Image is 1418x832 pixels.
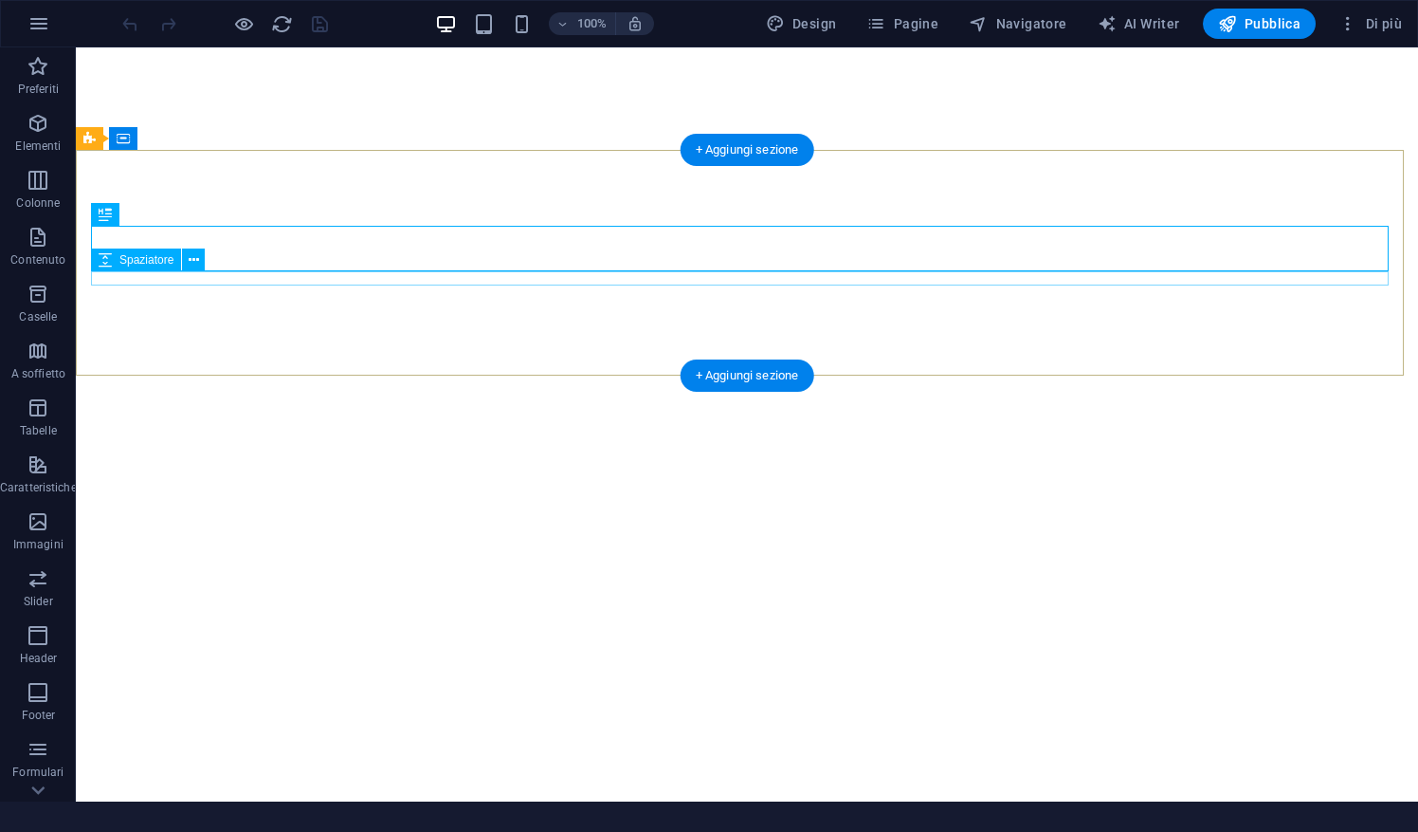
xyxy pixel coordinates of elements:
[681,360,814,392] div: + Aggiungi sezione
[577,12,608,35] h6: 100%
[859,9,946,39] button: Pagine
[1203,9,1317,39] button: Pubblica
[681,134,814,166] div: + Aggiungi sezione
[232,12,255,35] button: Clicca qui per lasciare la modalità di anteprima e continuare la modifica
[10,252,65,268] p: Contenuto
[271,13,293,35] i: Ricarica la pagina
[11,366,65,381] p: A soffietto
[22,708,56,723] p: Footer
[969,14,1066,33] span: Navigatore
[16,195,60,211] p: Colonne
[1098,14,1180,33] span: AI Writer
[15,139,61,154] p: Elementi
[270,12,293,35] button: reload
[961,9,1074,39] button: Navigatore
[24,594,53,609] p: Slider
[119,254,173,266] span: Spaziatore
[549,12,616,35] button: 100%
[766,14,837,33] span: Design
[627,15,644,32] i: Quando ridimensioni, regola automaticamente il livello di zoom in modo che corrisponda al disposi...
[18,82,59,97] p: Preferiti
[12,765,64,780] p: Formulari
[19,309,57,324] p: Caselle
[1090,9,1188,39] button: AI Writer
[758,9,845,39] button: Design
[13,537,64,552] p: Immagini
[758,9,845,39] div: Design (Ctrl+Alt+Y)
[866,14,938,33] span: Pagine
[1218,14,1301,33] span: Pubblica
[20,423,57,438] p: Tabelle
[1331,9,1409,39] button: Di più
[20,651,58,666] p: Header
[1338,14,1402,33] span: Di più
